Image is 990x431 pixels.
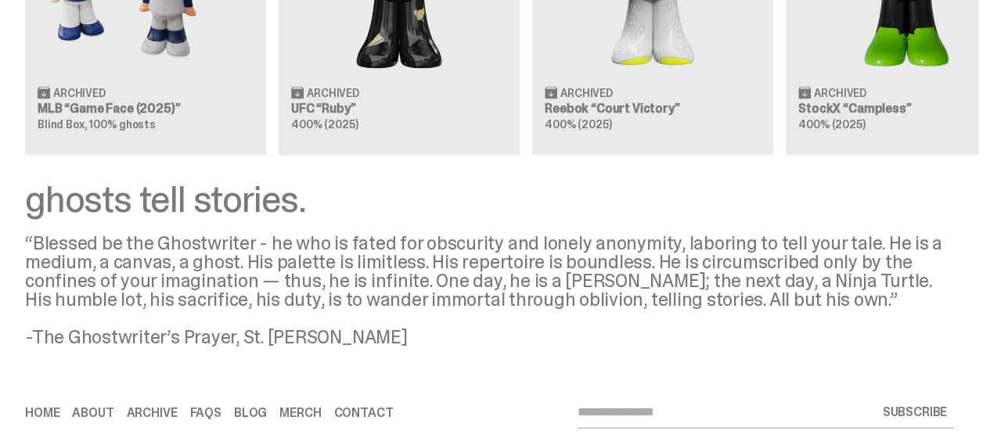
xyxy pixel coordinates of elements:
h3: MLB “Game Face (2025)” [38,102,254,115]
a: Merch [279,407,321,419]
span: 400% (2025) [798,117,865,131]
span: Archived [53,88,106,99]
a: Archive [127,407,178,419]
a: About [72,407,113,419]
span: 100% ghosts [89,117,155,131]
a: Home [25,407,59,419]
div: ghosts tell stories. [25,181,953,218]
h3: UFC “Ruby” [291,102,507,115]
span: Archived [560,88,613,99]
span: 400% (2025) [291,117,358,131]
span: Blind Box, [38,117,88,131]
button: SUBSCRIBE [876,397,953,428]
a: Blog [234,407,267,419]
a: Contact [333,407,393,419]
div: “Blessed be the Ghostwriter - he who is fated for obscurity and lonely anonymity, laboring to tel... [25,234,953,347]
span: Archived [814,88,866,99]
h3: Reebok “Court Victory” [545,102,761,115]
a: FAQs [189,407,221,419]
span: Archived [307,88,359,99]
span: 400% (2025) [545,117,611,131]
